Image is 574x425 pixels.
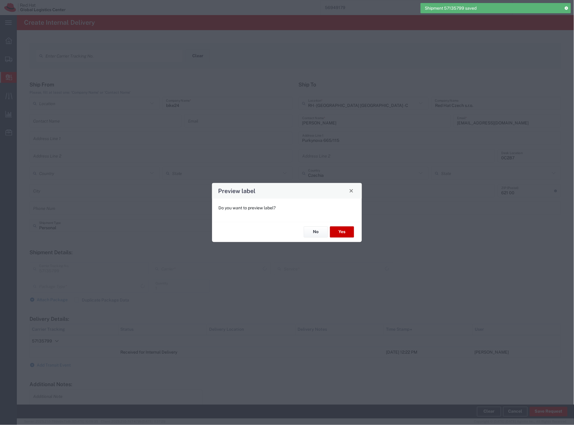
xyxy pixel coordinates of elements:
[218,186,256,195] h4: Preview label
[425,5,477,11] span: Shipment 57135799 saved
[347,186,356,195] button: Close
[304,227,328,238] button: No
[218,205,356,211] p: Do you want to preview label?
[330,227,354,238] button: Yes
